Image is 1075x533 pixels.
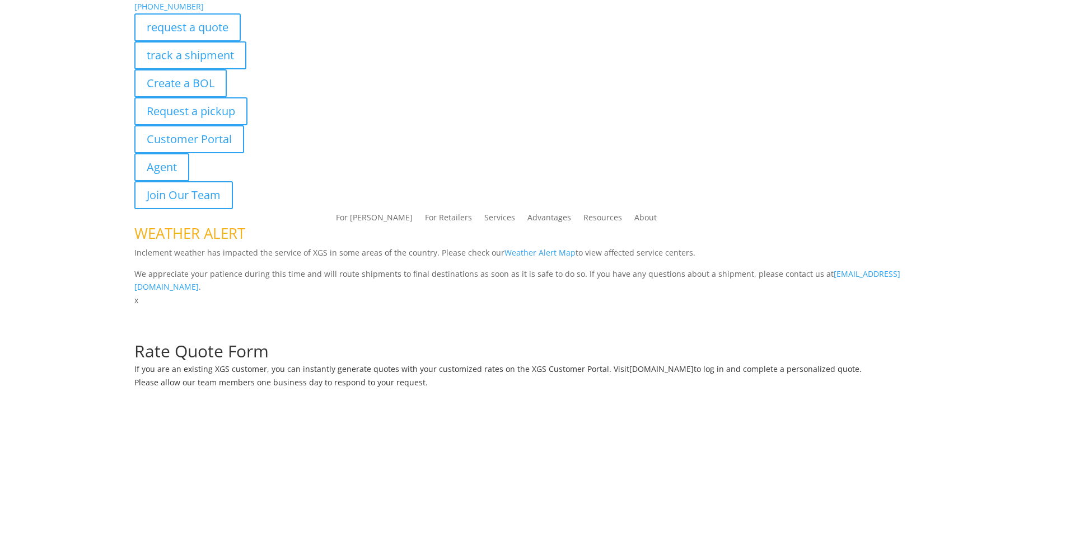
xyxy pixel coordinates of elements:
[134,69,227,97] a: Create a BOL
[134,343,941,365] h1: Rate Quote Form
[134,329,941,343] p: Complete the form below for a customized quote based on your shipping needs.
[134,246,941,267] p: Inclement weather has impacted the service of XGS in some areas of the country. Please check our ...
[134,181,233,209] a: Join Our Team
[134,223,245,243] span: WEATHER ALERT
[134,97,247,125] a: Request a pickup
[583,214,622,226] a: Resources
[629,364,694,374] a: [DOMAIN_NAME]
[527,214,571,226] a: Advantages
[134,13,241,41] a: request a quote
[134,379,941,392] h6: Please allow our team members one business day to respond to your request.
[134,364,629,374] span: If you are an existing XGS customer, you can instantly generate quotes with your customized rates...
[134,294,941,307] p: x
[425,214,472,226] a: For Retailers
[134,41,246,69] a: track a shipment
[134,1,204,12] a: [PHONE_NUMBER]
[336,214,413,226] a: For [PERSON_NAME]
[694,364,862,374] span: to log in and complete a personalized quote.
[634,214,657,226] a: About
[504,247,576,258] a: Weather Alert Map
[134,307,941,329] h1: Request a Quote
[134,153,189,181] a: Agent
[134,267,941,294] p: We appreciate your patience during this time and will route shipments to final destinations as so...
[484,214,515,226] a: Services
[134,125,244,153] a: Customer Portal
